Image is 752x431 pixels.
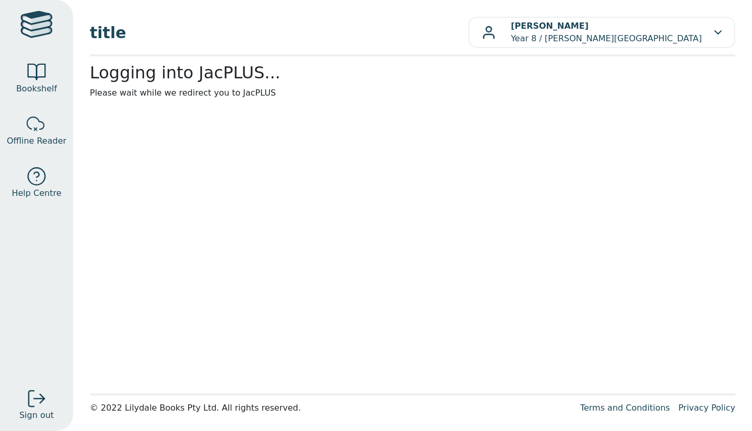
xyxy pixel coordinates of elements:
span: Help Centre [11,187,61,200]
div: © 2022 Lilydale Books Pty Ltd. All rights reserved. [90,402,572,414]
a: Terms and Conditions [580,403,670,413]
button: [PERSON_NAME]Year 8 / [PERSON_NAME][GEOGRAPHIC_DATA] [468,17,735,48]
a: Privacy Policy [678,403,735,413]
p: Year 8 / [PERSON_NAME][GEOGRAPHIC_DATA] [511,20,702,45]
h2: Logging into JacPLUS... [90,63,735,83]
span: Offline Reader [7,135,66,147]
p: Please wait while we redirect you to JacPLUS [90,87,735,99]
span: Bookshelf [16,83,57,95]
span: Sign out [19,409,54,422]
b: [PERSON_NAME] [511,21,589,31]
span: title [90,21,468,44]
